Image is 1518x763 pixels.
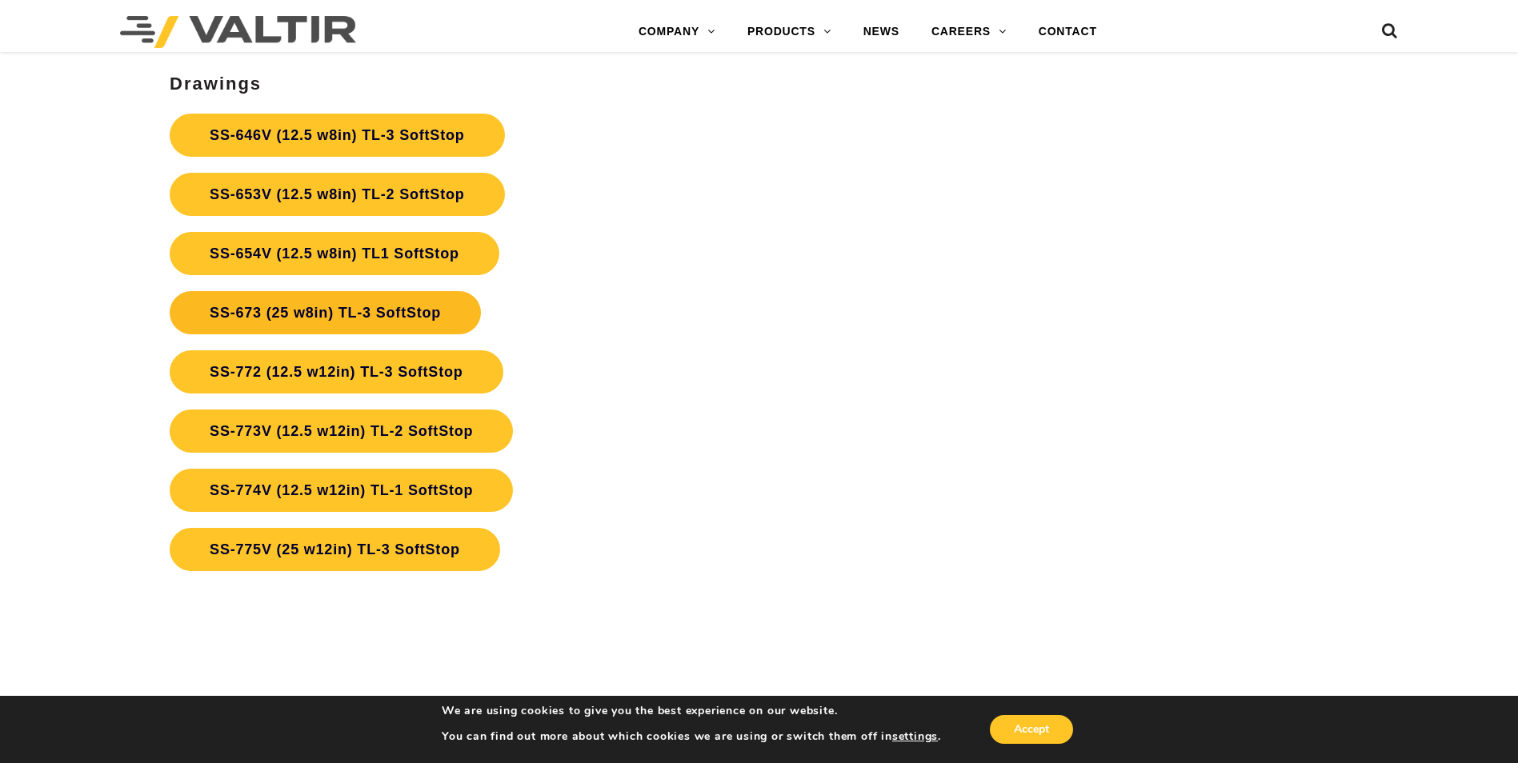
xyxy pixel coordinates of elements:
[170,232,499,275] a: SS-654V (12.5 w8in) TL1 SoftStop
[170,291,481,334] a: SS-673 (25 w8in) TL-3 SoftStop
[623,16,731,48] a: COMPANY
[442,729,941,744] p: You can find out more about which cookies we are using or switch them off in .
[120,16,356,48] img: Valtir
[442,704,941,718] p: We are using cookies to give you the best experience on our website.
[170,74,262,94] strong: Drawings
[847,16,915,48] a: NEWS
[170,350,503,393] a: SS-772 (12.5 w12in) TL-3 SoftStop
[1023,16,1113,48] a: CONTACT
[892,729,938,744] button: settings
[170,469,513,512] a: SS-774V (12.5 w12in) TL-1 SoftStop
[170,693,389,713] strong: Winch Plate Assembly
[170,409,513,453] a: SS-773V (12.5 w12in) TL-2 SoftStop
[990,715,1073,744] button: Accept
[915,16,1023,48] a: CAREERS
[170,114,504,157] a: SS-646V (12.5 w8in) TL-3 SoftStop
[731,16,847,48] a: PRODUCTS
[170,173,504,216] a: SS-653V (12.5 w8in) TL-2 SoftStop
[170,528,500,571] a: SS-775V (25 w12in) TL-3 SoftStop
